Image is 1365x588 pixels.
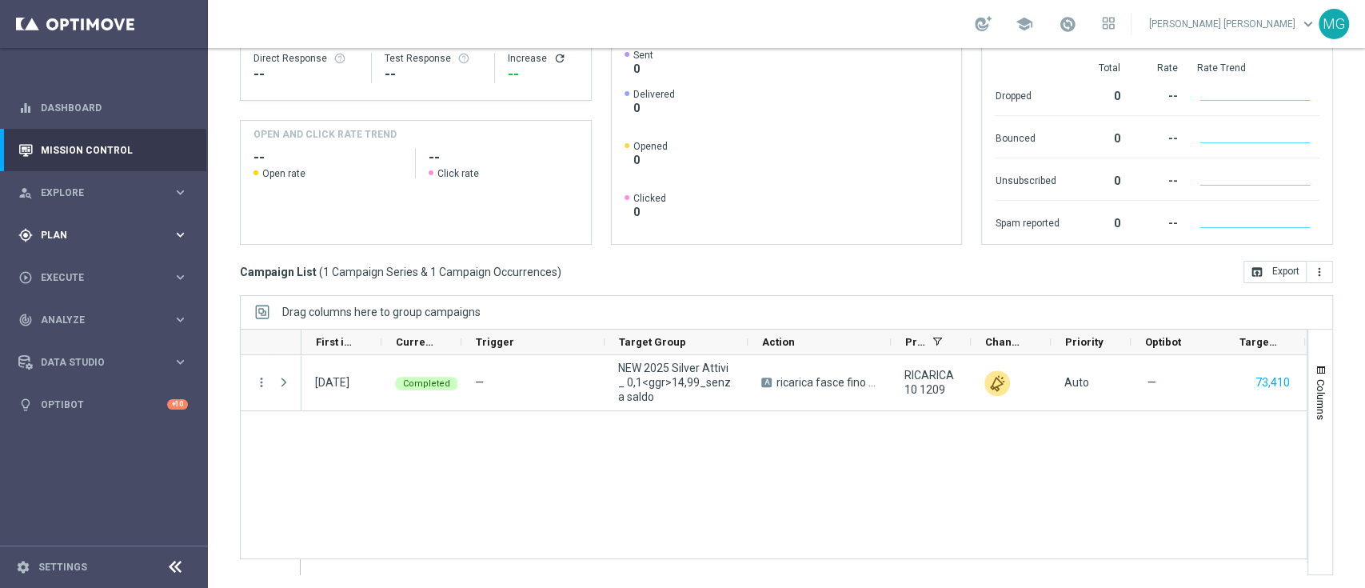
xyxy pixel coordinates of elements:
span: Channel [985,336,1024,348]
span: Action [762,336,795,348]
div: 0 [1078,124,1120,150]
div: +10 [167,399,188,410]
div: Spam reported [995,209,1059,234]
div: Bounced [995,124,1059,150]
span: First in Range [316,336,354,348]
div: Explore [18,186,173,200]
button: open_in_browser Export [1243,261,1307,283]
div: 0 [1078,209,1120,234]
button: 73,410 [1254,373,1291,393]
button: track_changes Analyze keyboard_arrow_right [18,314,189,326]
i: equalizer [18,101,33,115]
span: 0 [633,62,653,76]
span: 1 Campaign Series & 1 Campaign Occurrences [323,265,557,279]
span: 0 [633,101,675,115]
span: Data Studio [41,358,173,367]
span: Explore [41,188,173,198]
div: Mission Control [18,129,188,171]
div: -- [253,65,358,84]
span: Clicked [633,192,666,205]
a: Dashboard [41,86,188,129]
span: Optibot [1145,336,1181,348]
span: Plan [41,230,173,240]
span: Execute [41,273,173,282]
div: 0 [1078,166,1120,192]
div: Unsubscribed [995,166,1059,192]
div: -- [1139,209,1177,234]
span: — [475,376,484,389]
div: -- [1139,82,1177,107]
span: Targeted Customers [1239,336,1278,348]
div: 12 Sep 2025, Friday [315,375,349,390]
span: Promotions [905,336,926,348]
span: Open rate [262,167,305,180]
h2: -- [253,148,402,167]
i: track_changes [18,313,33,327]
div: -- [1139,166,1177,192]
div: Dashboard [18,86,188,129]
button: more_vert [1307,261,1333,283]
img: Other [984,370,1010,396]
div: 0 [1078,82,1120,107]
a: Optibot [41,383,167,426]
div: Plan [18,228,173,242]
span: Trigger [476,336,514,348]
h2: -- [429,148,577,167]
span: Target Group [619,336,686,348]
span: Completed [403,378,450,389]
span: Auto [1064,376,1089,389]
span: Current Status [396,336,434,348]
button: person_search Explore keyboard_arrow_right [18,186,189,199]
div: Execute [18,270,173,285]
i: lightbulb [18,398,33,412]
span: Click rate [437,167,479,180]
div: Data Studio [18,355,173,370]
span: keyboard_arrow_down [1299,15,1317,33]
span: NEW 2025 Silver Attivi_ 0,1<ggr>14,99_senza saldo [618,361,734,404]
i: gps_fixed [18,228,33,242]
span: Drag columns here to group campaigns [282,306,481,318]
button: equalizer Dashboard [18,102,189,114]
div: lightbulb Optibot +10 [18,398,189,411]
i: play_circle_outline [18,270,33,285]
i: keyboard_arrow_right [173,185,188,200]
i: keyboard_arrow_right [173,270,188,285]
span: Opened [633,140,668,153]
span: Analyze [41,315,173,325]
i: settings [16,560,30,574]
a: Mission Control [41,129,188,171]
h4: OPEN AND CLICK RATE TREND [253,127,397,142]
button: more_vert [254,375,269,390]
div: Increase [508,52,578,65]
i: more_vert [1313,266,1326,278]
span: school [1016,15,1033,33]
span: ( [319,265,323,279]
span: 0 [633,153,668,167]
div: Dropped [995,82,1059,107]
span: RICARICA10 1209 [904,368,957,397]
span: ricarica fasce fino a 3000SP [776,375,877,390]
div: Analyze [18,313,173,327]
multiple-options-button: Export to CSV [1243,265,1333,278]
a: [PERSON_NAME] [PERSON_NAME]keyboard_arrow_down [1147,12,1319,36]
span: — [1147,375,1156,390]
span: Columns [1315,379,1327,420]
a: Settings [38,562,87,572]
div: gps_fixed Plan keyboard_arrow_right [18,229,189,242]
i: keyboard_arrow_right [173,227,188,242]
span: A [761,378,772,387]
div: Total [1078,62,1120,74]
i: open_in_browser [1251,266,1263,278]
div: Optibot [18,383,188,426]
div: play_circle_outline Execute keyboard_arrow_right [18,271,189,284]
button: Mission Control [18,144,189,157]
button: Data Studio keyboard_arrow_right [18,356,189,369]
div: Direct Response [253,52,358,65]
div: Test Response [385,52,482,65]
